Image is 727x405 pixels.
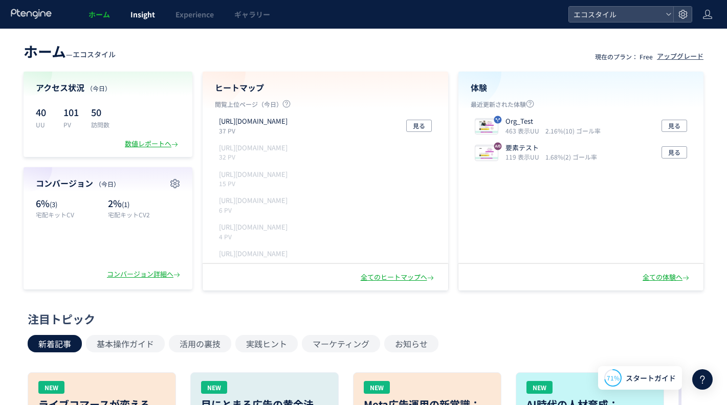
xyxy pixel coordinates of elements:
[471,82,692,94] h4: 体験
[24,41,116,61] div: —
[108,210,180,219] p: 宅配キットCV2
[108,197,180,210] p: 2%
[36,197,103,210] p: 6%
[91,104,109,120] p: 50
[668,146,680,159] span: 見る
[175,9,214,19] span: Experience
[219,143,288,153] p: https://style-eco.com/takuhai-kaitori/moushikomi/wide_step1.php
[73,49,116,59] span: エコスタイル
[107,269,182,279] div: コンバージョン詳細へ
[36,120,51,129] p: UU
[219,117,288,126] p: https://style-eco.com/takuhai-kaitori/lp01
[125,139,180,149] div: 数値レポートへ
[38,381,64,394] div: NEW
[607,373,620,382] span: 71%
[219,126,292,135] p: 37 PV
[668,120,680,132] span: 見る
[235,335,298,352] button: 実践ヒント
[219,222,288,232] p: https://style-eco.com/takuhai-kaitori/moushikomi/narrow_step2.php
[471,100,692,112] p: 最近更新された体験
[526,381,553,394] div: NEW
[36,177,180,189] h4: コンバージョン
[662,120,687,132] button: 見る
[215,100,436,112] p: 閲覧上位ページ（今日）
[361,273,436,282] div: 全てのヒートマップへ
[219,152,292,161] p: 32 PV
[475,146,498,161] img: 5986e28366fe619623ba13da9d8a9ca91752888562465.jpeg
[234,9,270,19] span: ギャラリー
[406,120,432,132] button: 見る
[384,335,438,352] button: お知らせ
[215,82,436,94] h4: ヒートマップ
[545,152,597,161] i: 1.68%(2) ゴール率
[626,373,676,384] span: スタートガイド
[28,311,694,327] div: 注目トピック
[219,170,288,179] p: https://style-eco.com/takuhai-kaitori/moushikomi/narrow_step1.php
[86,84,111,93] span: （今日）
[643,273,691,282] div: 全ての体験へ
[505,143,593,153] p: 要素テスト
[63,120,79,129] p: PV
[545,126,601,135] i: 2.16%(10) ゴール率
[201,381,227,394] div: NEW
[662,146,687,159] button: 見る
[219,196,288,206] p: https://style-eco.com/takuhai-kaitori/moushikomi/wide_step2.php
[130,9,155,19] span: Insight
[28,335,82,352] button: 新着記事
[169,335,231,352] button: 活用の裏技
[36,210,103,219] p: 宅配キットCV
[595,52,653,61] p: 現在のプラン： Free
[219,232,292,241] p: 4 PV
[36,104,51,120] p: 40
[657,52,703,61] div: アップグレード
[50,199,57,209] span: (3)
[86,335,165,352] button: 基本操作ガイド
[505,152,543,161] i: 119 表示UU
[219,206,292,214] p: 6 PV
[505,126,543,135] i: 463 表示UU
[91,120,109,129] p: 訪問数
[24,41,66,61] span: ホーム
[505,117,597,126] p: Org_Test
[63,104,79,120] p: 101
[302,335,380,352] button: マーケティング
[36,82,180,94] h4: アクセス状況
[122,199,129,209] span: (1)
[89,9,110,19] span: ホーム
[413,120,425,132] span: 見る
[475,120,498,134] img: 09124264754c9580cbc6f7e4e81e712a1751423959640.jpeg
[219,179,292,188] p: 15 PV
[570,7,662,22] span: エコスタイル
[219,258,292,267] p: 4 PV
[219,249,288,259] p: https://style-eco.com/takuhai-kaitori/moushikomi/wide_step3.php
[95,179,120,188] span: （今日）
[364,381,390,394] div: NEW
